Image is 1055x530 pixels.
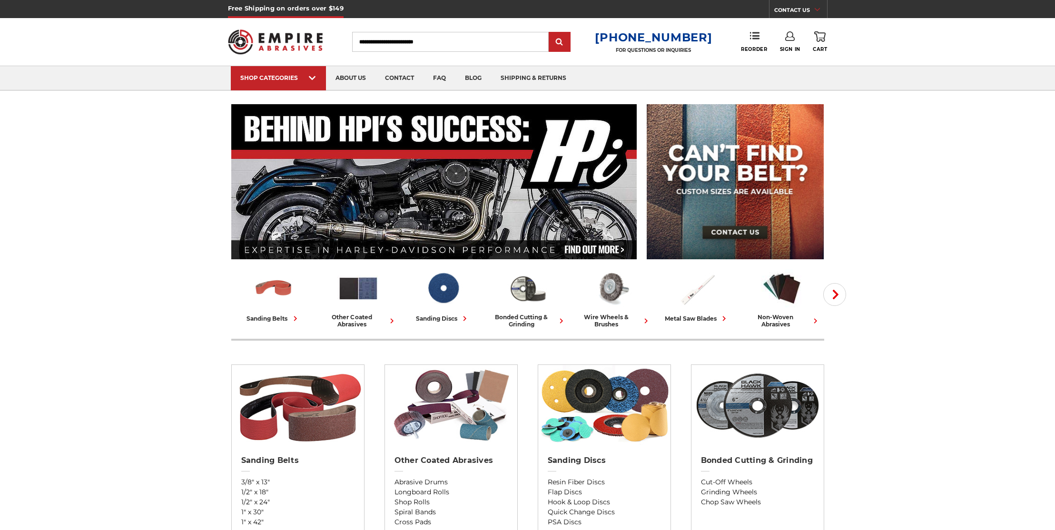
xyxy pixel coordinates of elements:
[394,497,508,507] a: Shop Rolls
[375,66,424,90] a: contact
[538,365,670,446] img: Sanding Discs
[489,268,566,328] a: bonded cutting & grinding
[659,268,736,324] a: metal saw blades
[394,507,508,517] a: Spiral Bands
[701,497,814,507] a: Chop Saw Wheels
[743,314,820,328] div: non-woven abrasives
[701,487,814,497] a: Grinding Wheels
[241,517,355,527] a: 1" x 42"
[548,477,661,487] a: Resin Fiber Discs
[385,365,517,446] img: Other Coated Abrasives
[548,497,661,507] a: Hook & Loop Discs
[774,5,827,18] a: CONTACT US
[241,487,355,497] a: 1/2" x 18"
[761,268,803,309] img: Non-woven Abrasives
[424,66,455,90] a: faq
[394,487,508,497] a: Longboard Rolls
[741,31,767,52] a: Reorder
[320,314,397,328] div: other coated abrasives
[691,365,824,446] img: Bonded Cutting & Grinding
[416,314,470,324] div: sanding discs
[574,268,651,328] a: wire wheels & brushes
[394,477,508,487] a: Abrasive Drums
[326,66,375,90] a: about us
[404,268,482,324] a: sanding discs
[595,47,712,53] p: FOR QUESTIONS OR INQUIRIES
[813,46,827,52] span: Cart
[455,66,491,90] a: blog
[241,477,355,487] a: 3/8" x 13"
[548,517,661,527] a: PSA Discs
[228,23,323,60] img: Empire Abrasives
[813,31,827,52] a: Cart
[253,268,295,309] img: Sanding Belts
[676,268,718,309] img: Metal Saw Blades
[491,66,576,90] a: shipping & returns
[548,456,661,465] h2: Sanding Discs
[665,314,729,324] div: metal saw blades
[647,104,824,259] img: promo banner for custom belts.
[394,456,508,465] h2: Other Coated Abrasives
[780,46,800,52] span: Sign In
[548,487,661,497] a: Flap Discs
[823,283,846,306] button: Next
[489,314,566,328] div: bonded cutting & grinding
[241,456,355,465] h2: Sanding Belts
[241,507,355,517] a: 1" x 30"
[701,477,814,487] a: Cut-Off Wheels
[241,497,355,507] a: 1/2" x 24"
[247,314,300,324] div: sanding belts
[574,314,651,328] div: wire wheels & brushes
[507,268,549,309] img: Bonded Cutting & Grinding
[235,268,312,324] a: sanding belts
[337,268,379,309] img: Other Coated Abrasives
[240,74,316,81] div: SHOP CATEGORIES
[741,46,767,52] span: Reorder
[232,365,364,446] img: Sanding Belts
[548,507,661,517] a: Quick Change Discs
[701,456,814,465] h2: Bonded Cutting & Grinding
[422,268,464,309] img: Sanding Discs
[231,104,637,259] img: Banner for an interview featuring Horsepower Inc who makes Harley performance upgrades featured o...
[394,517,508,527] a: Cross Pads
[743,268,820,328] a: non-woven abrasives
[595,30,712,44] a: [PHONE_NUMBER]
[592,268,633,309] img: Wire Wheels & Brushes
[320,268,397,328] a: other coated abrasives
[550,33,569,52] input: Submit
